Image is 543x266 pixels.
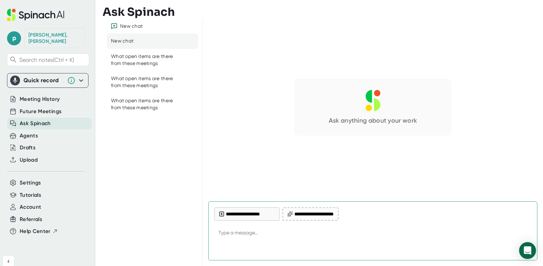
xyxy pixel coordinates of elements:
button: Tutorials [20,191,41,199]
div: New chat [120,23,143,30]
button: Settings [20,179,41,187]
button: Help Center [20,227,58,235]
button: Future Meetings [20,108,61,116]
div: What open items are there from these meetings [111,97,183,111]
div: Open Intercom Messenger [519,242,536,259]
button: Upload [20,156,38,164]
div: What open items are there from these meetings [111,53,183,67]
span: p [7,31,21,45]
div: New chat [111,38,133,45]
button: Account [20,203,41,211]
button: Drafts [20,144,35,152]
button: Agents [20,132,38,140]
h3: Ask Spinach [103,5,175,19]
button: Meeting History [20,95,60,103]
span: Search notes (Ctrl + K) [19,57,87,63]
div: Send message [519,242,531,254]
div: Quick record [10,73,85,87]
div: What open items are there from these meetings [111,75,183,89]
button: Referrals [20,215,42,223]
button: Ask Spinach [20,119,51,128]
div: Quick record [24,77,64,84]
div: Hutson, Pamela [28,32,81,44]
div: Ask anything about your work [329,117,417,125]
span: Help Center [20,227,51,235]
